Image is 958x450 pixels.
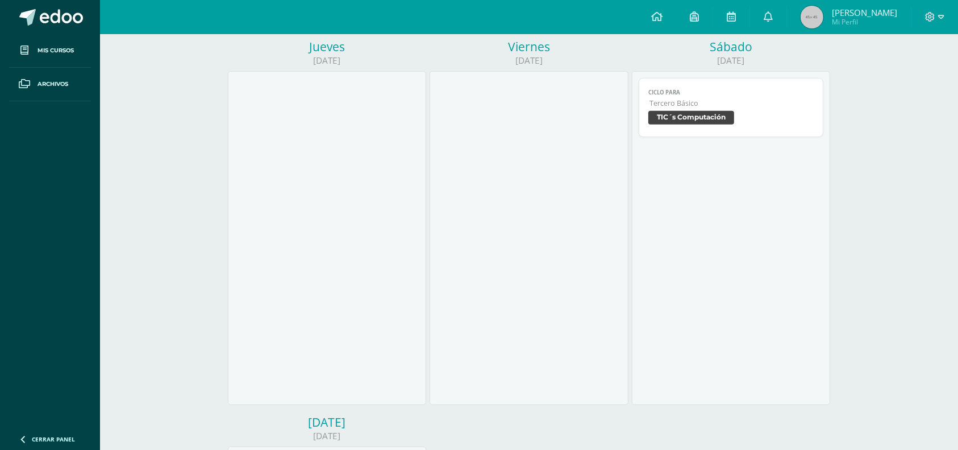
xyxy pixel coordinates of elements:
[648,111,734,125] span: TIC´s Computación
[632,55,830,67] div: [DATE]
[430,39,628,55] div: Viernes
[649,98,814,108] span: Tercero Básico
[832,17,897,27] span: Mi Perfil
[38,80,68,89] span: Archivos
[38,46,74,55] span: Mis cursos
[632,39,830,55] div: Sábado
[430,55,628,67] div: [DATE]
[228,39,426,55] div: Jueves
[9,68,91,101] a: Archivos
[832,7,897,18] span: [PERSON_NAME]
[9,34,91,68] a: Mis cursos
[32,435,75,443] span: Cerrar panel
[228,430,426,442] div: [DATE]
[228,414,426,430] div: [DATE]
[801,6,823,28] img: 45x45
[228,55,426,67] div: [DATE]
[648,89,814,96] span: Ciclo Para
[639,78,823,137] a: Ciclo ParaTercero BásicoTIC´s Computación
